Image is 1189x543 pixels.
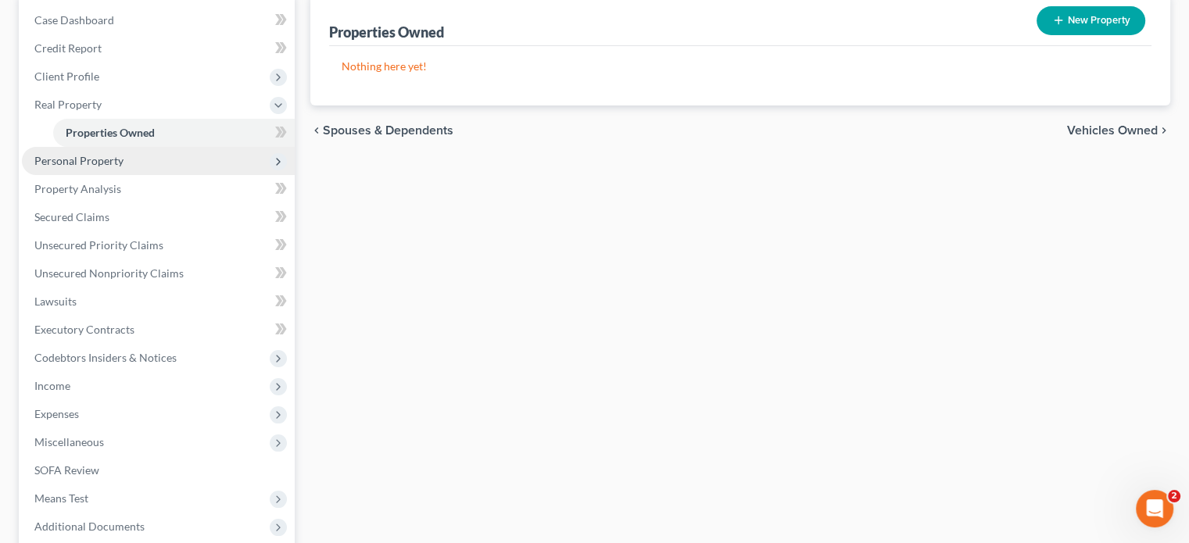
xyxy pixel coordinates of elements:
[66,126,155,139] span: Properties Owned
[1067,124,1170,137] button: Vehicles Owned chevron_right
[22,316,295,344] a: Executory Contracts
[22,456,295,484] a: SOFA Review
[34,70,99,83] span: Client Profile
[1168,490,1180,502] span: 2
[34,379,70,392] span: Income
[1067,124,1158,137] span: Vehicles Owned
[1136,490,1173,527] iframe: Intercom live chat
[22,203,295,231] a: Secured Claims
[34,98,102,111] span: Real Property
[34,295,77,308] span: Lawsuits
[22,6,295,34] a: Case Dashboard
[22,259,295,288] a: Unsecured Nonpriority Claims
[310,124,453,137] button: chevron_left Spouses & Dependents
[34,435,104,448] span: Miscellaneous
[34,182,121,195] span: Property Analysis
[1158,124,1170,137] i: chevron_right
[34,238,163,252] span: Unsecured Priority Claims
[34,491,88,505] span: Means Test
[323,124,453,137] span: Spouses & Dependents
[342,59,1139,74] p: Nothing here yet!
[34,463,99,477] span: SOFA Review
[22,288,295,316] a: Lawsuits
[22,175,295,203] a: Property Analysis
[34,520,145,533] span: Additional Documents
[34,41,102,55] span: Credit Report
[22,34,295,63] a: Credit Report
[310,124,323,137] i: chevron_left
[34,266,184,280] span: Unsecured Nonpriority Claims
[34,351,177,364] span: Codebtors Insiders & Notices
[53,119,295,147] a: Properties Owned
[329,23,444,41] div: Properties Owned
[34,407,79,420] span: Expenses
[1037,6,1145,35] button: New Property
[34,13,114,27] span: Case Dashboard
[34,210,109,223] span: Secured Claims
[34,323,134,336] span: Executory Contracts
[34,154,124,167] span: Personal Property
[22,231,295,259] a: Unsecured Priority Claims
